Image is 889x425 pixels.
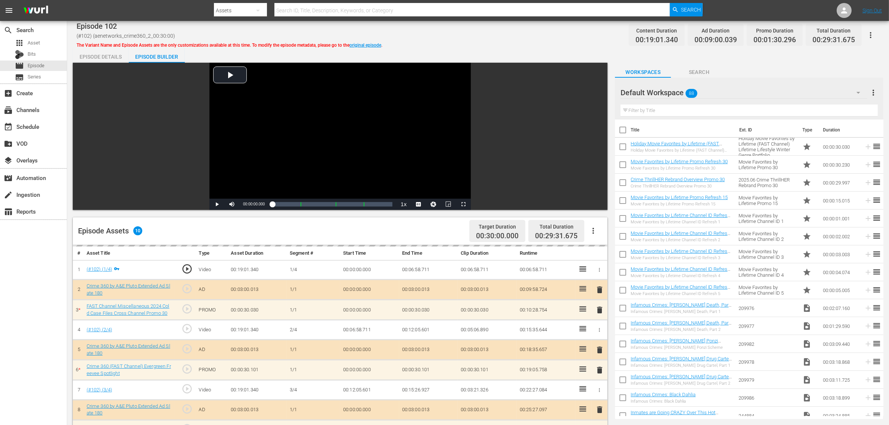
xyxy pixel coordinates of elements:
td: 00:03:00.013 [228,400,287,420]
td: 00:06:58.711 [340,320,399,340]
span: Episode [28,62,44,69]
div: Episode Details [73,48,129,66]
td: 6 [73,360,84,380]
th: Start Time [340,246,399,260]
span: Video [802,393,811,402]
span: reorder [872,214,881,223]
td: 00:00:30.230 [820,156,861,174]
th: Runtime [517,246,576,260]
td: AD [196,400,228,420]
div: Movie Favorites by Lifetime Channel ID Refresh 5 [631,291,733,296]
td: 00:00:05.005 [820,281,861,299]
span: reorder [872,285,881,294]
span: Promo [802,268,811,277]
td: 00:00:04.074 [820,263,861,281]
span: reorder [872,303,881,312]
button: more_vert [869,84,878,102]
td: PROMO [196,300,228,320]
td: 00:06:58.711 [517,260,576,280]
div: Infamous Crimes: [PERSON_NAME] Drug Cartel, Part 1 [631,363,733,368]
span: reorder [872,267,881,276]
a: Infamous Crimes: [PERSON_NAME] Ponzi Scheme [631,338,721,349]
button: Playback Rate [396,199,411,210]
td: 1/1 [287,280,340,300]
span: menu [4,6,13,15]
a: Movie Favorites by Lifetime Channel ID Refresh 5 [631,284,730,295]
span: play_circle_outline [181,283,193,294]
div: Movie Favorites by Lifetime Channel ID Refresh 1 [631,220,733,224]
div: Infamous Crimes: Black Dahlia [631,399,696,404]
div: Holiday Movie Favorites by Lifetime (FAST Channel) Lifetime Lifestyle Winter Genre Portfolio [631,148,733,153]
button: Search [670,3,703,16]
span: Series [28,73,41,81]
svg: Add to Episode [864,358,872,366]
td: AD [196,280,228,300]
th: Asset Title [84,246,175,260]
a: Movie Favorites by Lifetime Channel ID Refresh 1 [631,212,730,224]
span: reorder [872,339,881,348]
button: Fullscreen [456,199,471,210]
svg: Add to Episode [864,250,872,258]
th: Type [196,246,228,260]
td: 00:00:02.002 [820,227,861,245]
td: 209978 [736,353,799,371]
td: 00:03:00.013 [458,340,517,360]
svg: Add to Episode [864,286,872,294]
span: 00:01:30.296 [753,36,796,44]
div: Total Duration [535,221,578,232]
td: Movie Favorites by Lifetime Channel ID 2 [736,227,799,245]
a: Crime 360 by A&E Pluto Extended Ad Slate 180 [87,283,170,296]
td: PROMO [196,360,228,380]
td: 00:06:58.711 [458,260,517,280]
td: Holiday Movie Favorites by Lifetime (FAST Channel) Lifetime Lifestyle Winter Genre Portfolio [736,138,799,156]
span: Episode 102 [77,22,117,31]
td: 00:00:29.997 [820,174,861,192]
a: (#102) (1/4) [87,266,112,272]
div: Movie Favorites by Lifetime Channel ID Refresh 2 [631,238,733,242]
span: Automation [4,174,13,183]
a: Crime 360 (FAST Channel) Evergreen Freevee Spotlight [87,363,171,376]
td: 00:00:30.030 [820,138,861,156]
td: 244884 [736,407,799,425]
td: 2025.06 Crime ThrillHER Rebrand Promo 30 [736,174,799,192]
td: 3 [73,300,84,320]
td: Video [196,320,228,340]
th: Type [798,120,818,140]
td: 1/1 [287,360,340,380]
span: play_circle_outline [181,363,193,375]
div: Movie Favorites by Lifetime Promo Refresh 30 [631,166,728,171]
a: FAST Channel Miscellaneous 2024 Cold Case Files Cross Channel Promo 30 [87,303,170,316]
div: Infamous Crimes: [PERSON_NAME] Death, Part 2 [631,327,733,332]
td: 00:03:00.013 [399,340,458,360]
span: 00:19:01.340 [635,36,678,44]
div: Target Duration [476,221,519,232]
div: Episode Assets [78,226,142,235]
td: 00:18:35.657 [517,340,576,360]
td: Movie Favorites by Lifetime Channel ID 4 [736,263,799,281]
button: Episode Details [73,48,129,63]
span: Bits [28,50,36,58]
td: 209976 [736,299,799,317]
td: AD [196,340,228,360]
span: The Variant Name and Episode Assets are the only customizations available at this time. To modify... [77,43,382,48]
td: 00:03:00.013 [228,280,287,300]
span: Promo [802,160,811,169]
svg: Add to Episode [864,214,872,223]
span: 00:00:00.000 [243,202,265,206]
th: Segment # [287,246,340,260]
span: more_vert [869,88,878,97]
td: Video [196,380,228,400]
a: Movie Favorites by Lifetime Channel ID Refresh 2 [631,230,730,242]
button: Jump To Time [426,199,441,210]
a: (#102) (3/4) [87,387,112,393]
div: Ad Duration [694,25,737,36]
td: 4 [73,320,84,340]
span: Asset [28,39,40,47]
a: Infamous Crimes: [PERSON_NAME] Death, Part 2 [631,320,731,331]
td: 00:25:27.097 [517,400,576,420]
a: Inmates are Going CRAZY Over This Hot Commissary Commodity [631,410,718,421]
td: 00:00:00.000 [340,260,399,280]
td: 00:00:01.001 [820,210,861,227]
span: Promo [802,250,811,259]
span: Video [802,304,811,313]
